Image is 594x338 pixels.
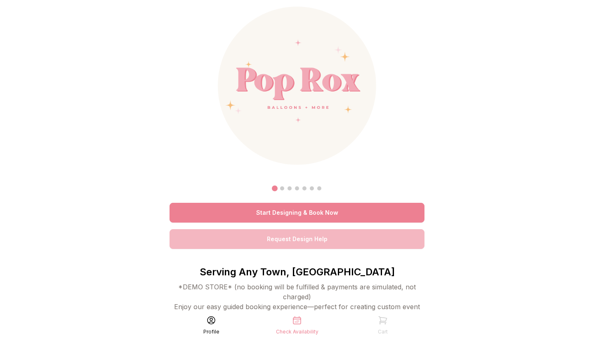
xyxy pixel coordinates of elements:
[170,229,424,249] a: Request Design Help
[378,329,388,335] div: Cart
[170,203,424,223] a: Start Designing & Book Now
[203,329,219,335] div: Profile
[276,329,318,335] div: Check Availability
[170,265,424,279] p: Serving Any Town, [GEOGRAPHIC_DATA]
